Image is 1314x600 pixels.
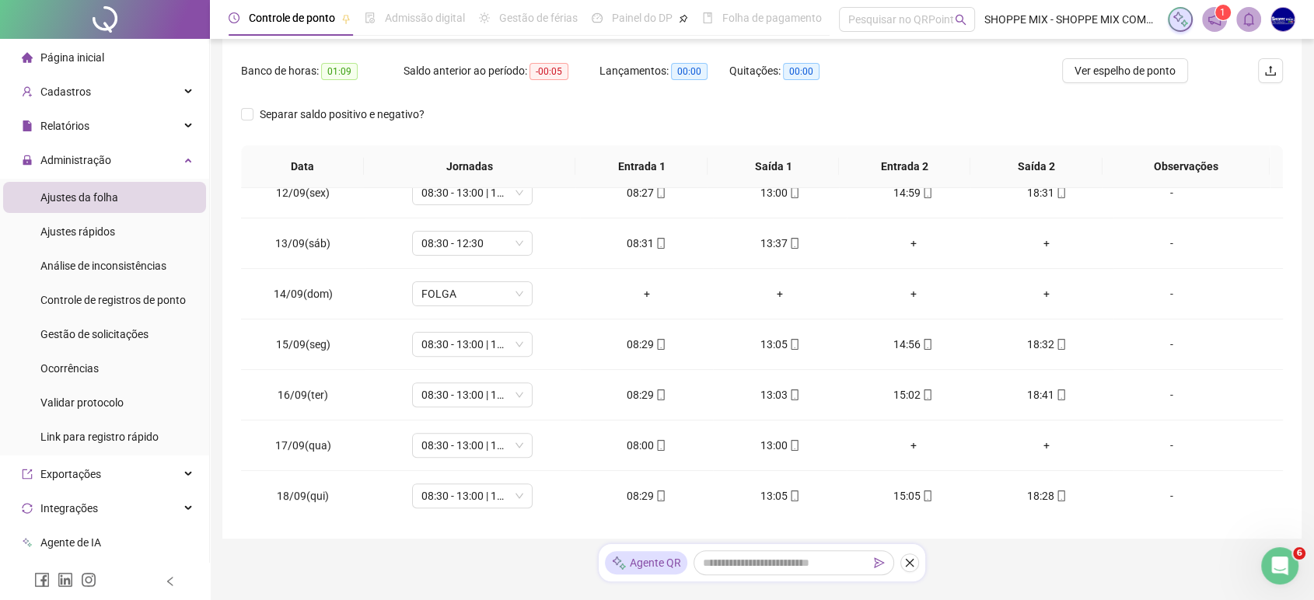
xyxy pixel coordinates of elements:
span: mobile [921,187,933,198]
div: 13:00 [725,437,833,454]
iframe: Intercom live chat [1261,547,1298,584]
div: 08:29 [592,336,701,353]
div: 15:05 [859,487,967,504]
div: 15:02 [859,386,967,403]
span: pushpin [341,14,351,23]
div: 18:31 [992,184,1100,201]
span: 12/09(sex) [276,187,330,199]
span: Ajustes rápidos [40,225,115,238]
span: Gestão de solicitações [40,328,149,340]
div: + [859,285,967,302]
sup: 1 [1215,5,1231,20]
div: 13:05 [725,336,833,353]
span: Agente de IA [40,536,101,549]
div: + [592,285,701,302]
div: + [992,285,1100,302]
div: 08:29 [592,386,701,403]
span: Controle de registros de ponto [40,294,186,306]
span: Cadastros [40,85,91,98]
div: 08:31 [592,235,701,252]
div: - [1126,437,1218,454]
div: - [1126,184,1218,201]
span: Administração [40,154,111,166]
span: mobile [788,187,800,198]
span: notification [1207,12,1221,26]
span: left [165,576,176,587]
span: Folha de pagamento [722,12,822,24]
span: Controle de ponto [249,12,335,24]
span: mobile [1054,490,1067,501]
div: + [992,235,1100,252]
span: 01:09 [321,63,358,80]
img: 76878 [1271,8,1295,31]
span: mobile [921,389,933,400]
div: - [1126,487,1218,504]
div: Saldo anterior ao período: [404,62,599,80]
span: 08:30 - 13:00 | 15:00 - 18:30 [421,333,523,356]
span: mobile [788,339,800,350]
div: 14:59 [859,184,967,201]
span: mobile [788,490,800,501]
span: 08:30 - 13:00 | 15:00 - 18:30 [421,181,523,204]
span: 00:00 [671,63,708,80]
span: 17/09(qua) [275,439,331,452]
span: file-done [365,12,376,23]
span: clock-circle [229,12,239,23]
span: user-add [22,86,33,97]
span: mobile [654,187,666,198]
span: file [22,120,33,131]
div: 13:37 [725,235,833,252]
span: mobile [788,440,800,451]
div: Agente QR [605,551,687,574]
div: + [725,285,833,302]
img: sparkle-icon.fc2bf0ac1784a2077858766a79e2daf3.svg [611,555,627,571]
div: - [1126,386,1218,403]
th: Saída 2 [970,145,1102,188]
span: 15/09(seg) [276,338,330,351]
div: 08:27 [592,184,701,201]
span: 14/09(dom) [274,288,333,300]
span: mobile [788,238,800,249]
span: mobile [654,440,666,451]
span: SHOPPE MIX - SHOPPE MIX COMERCIO DE ELETRÔNICOS LTDA [984,11,1158,28]
th: Entrada 2 [839,145,970,188]
th: Entrada 1 [575,145,707,188]
span: send [874,557,885,568]
span: Gestão de férias [499,12,578,24]
span: Ocorrências [40,362,99,375]
span: book [702,12,713,23]
span: 08:30 - 13:00 | 15:00 - 18:30 [421,484,523,508]
span: 16/09(ter) [278,389,328,401]
span: instagram [81,572,96,588]
span: 08:30 - 12:30 [421,232,523,255]
span: search [955,14,966,26]
span: facebook [34,572,50,588]
span: Página inicial [40,51,104,64]
div: Lançamentos: [599,62,730,80]
span: upload [1264,65,1277,77]
span: sun [479,12,490,23]
span: Integrações [40,502,98,515]
div: 13:05 [725,487,833,504]
span: Observações [1115,158,1257,175]
span: 08:30 - 13:00 | 15:00 - 18:30 [421,383,523,406]
span: mobile [788,389,800,400]
div: 18:41 [992,386,1100,403]
div: Quitações: [729,62,860,80]
div: - [1126,336,1218,353]
span: Painel do DP [612,12,673,24]
span: 00:00 [783,63,820,80]
th: Jornadas [364,145,576,188]
span: sync [22,503,33,514]
th: Data [241,145,364,188]
span: dashboard [592,12,603,23]
button: Ver espelho de ponto [1062,58,1188,83]
span: close [904,557,915,568]
span: lock [22,155,33,166]
span: mobile [1054,389,1067,400]
span: mobile [921,339,933,350]
span: mobile [654,490,666,501]
div: + [859,437,967,454]
div: 14:56 [859,336,967,353]
span: Admissão digital [385,12,465,24]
